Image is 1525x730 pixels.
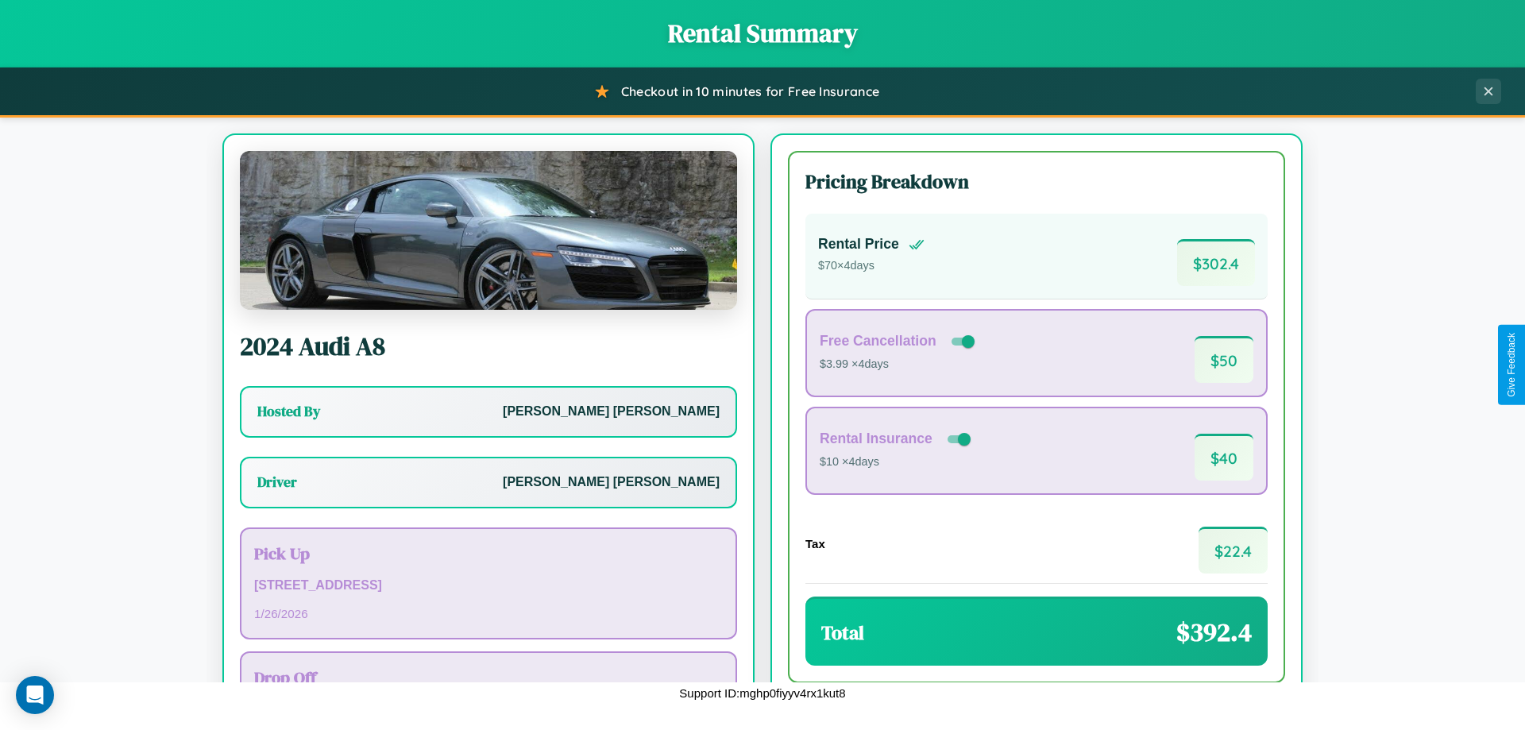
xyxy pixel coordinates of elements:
h3: Pick Up [254,542,723,565]
p: $ 70 × 4 days [818,256,925,276]
span: $ 302.4 [1177,239,1255,286]
h1: Rental Summary [16,16,1509,51]
p: [PERSON_NAME] [PERSON_NAME] [503,471,720,494]
h3: Total [821,620,864,646]
h3: Drop Off [254,666,723,689]
span: $ 22.4 [1199,527,1268,574]
h3: Driver [257,473,297,492]
span: $ 40 [1195,434,1253,481]
span: $ 392.4 [1176,615,1252,650]
p: [STREET_ADDRESS] [254,574,723,597]
p: $3.99 × 4 days [820,354,978,375]
p: $10 × 4 days [820,452,974,473]
span: Checkout in 10 minutes for Free Insurance [621,83,879,99]
div: Open Intercom Messenger [16,676,54,714]
h4: Tax [805,537,825,550]
h4: Free Cancellation [820,333,936,350]
img: Audi A8 [240,151,737,310]
p: [PERSON_NAME] [PERSON_NAME] [503,400,720,423]
h3: Hosted By [257,402,320,421]
span: $ 50 [1195,336,1253,383]
p: 1 / 26 / 2026 [254,603,723,624]
p: Support ID: mghp0fiyyv4rx1kut8 [679,682,845,704]
div: Give Feedback [1506,333,1517,397]
h3: Pricing Breakdown [805,168,1268,195]
h2: 2024 Audi A8 [240,329,737,364]
h4: Rental Price [818,236,899,253]
h4: Rental Insurance [820,431,932,447]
